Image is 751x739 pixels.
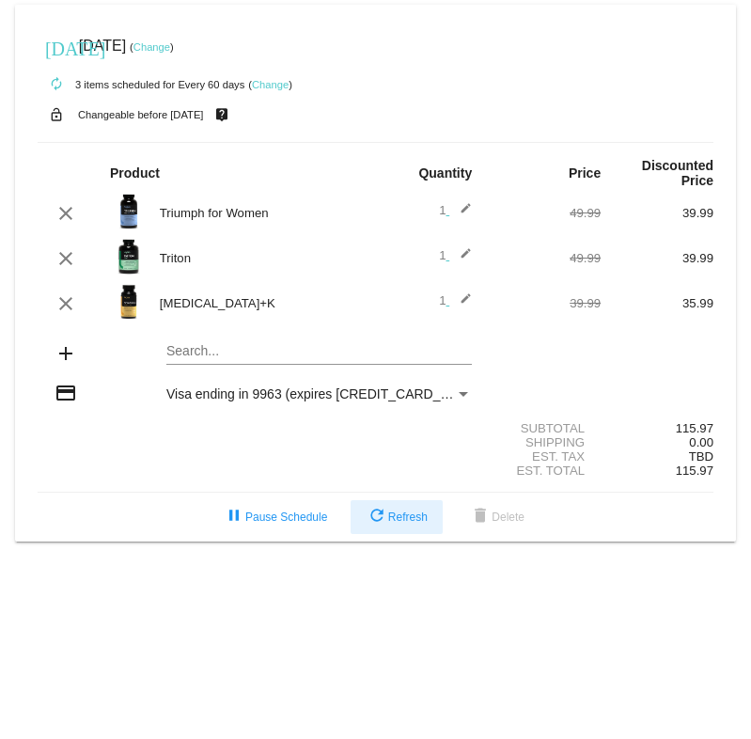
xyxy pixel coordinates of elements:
div: 49.99 [488,251,601,265]
mat-icon: [DATE] [45,36,68,58]
mat-icon: clear [55,247,77,270]
span: TBD [689,449,713,464]
button: Pause Schedule [208,500,342,534]
span: Visa ending in 9963 (expires [CREDIT_CARD_DATA]) [166,386,481,401]
span: 115.97 [676,464,713,478]
div: Shipping [488,435,601,449]
div: 39.99 [601,206,713,220]
strong: Discounted Price [642,158,713,188]
span: 0.00 [689,435,713,449]
mat-icon: clear [55,292,77,315]
strong: Product [110,165,160,181]
div: Subtotal [488,421,601,435]
span: 1 [439,248,472,262]
mat-icon: delete [469,506,492,528]
mat-icon: refresh [366,506,388,528]
mat-icon: lock_open [45,102,68,127]
span: 1 [439,203,472,217]
small: ( ) [248,79,292,90]
div: 39.99 [488,296,601,310]
span: 1 [439,293,472,307]
span: Pause Schedule [223,511,327,524]
a: Change [252,79,289,90]
mat-icon: edit [449,247,472,270]
div: 49.99 [488,206,601,220]
span: Delete [469,511,524,524]
mat-select: Payment Method [166,386,472,401]
small: Changeable before [DATE] [78,109,204,120]
mat-icon: live_help [211,102,233,127]
div: Est. Tax [488,449,601,464]
mat-icon: edit [449,292,472,315]
div: Triton [150,251,376,265]
mat-icon: add [55,342,77,365]
div: Est. Total [488,464,601,478]
button: Delete [454,500,540,534]
button: Refresh [351,500,443,534]
img: Image-1-Carousel-Vitamin-DK-Photoshoped-1000x1000-1.png [110,283,148,321]
div: 35.99 [601,296,713,310]
div: 115.97 [601,421,713,435]
input: Search... [166,344,472,359]
img: updated-4.8-triumph-female.png [110,193,148,230]
strong: Price [569,165,601,181]
small: ( ) [130,41,174,53]
img: Image-1-Carousel-Triton-Transp.png [110,238,148,275]
div: [MEDICAL_DATA]+K [150,296,376,310]
div: 39.99 [601,251,713,265]
mat-icon: clear [55,202,77,225]
mat-icon: credit_card [55,382,77,404]
a: Change [133,41,170,53]
div: Triumph for Women [150,206,376,220]
small: 3 items scheduled for Every 60 days [38,79,244,90]
strong: Quantity [418,165,472,181]
mat-icon: edit [449,202,472,225]
mat-icon: autorenew [45,73,68,96]
mat-icon: pause [223,506,245,528]
span: Refresh [366,511,428,524]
